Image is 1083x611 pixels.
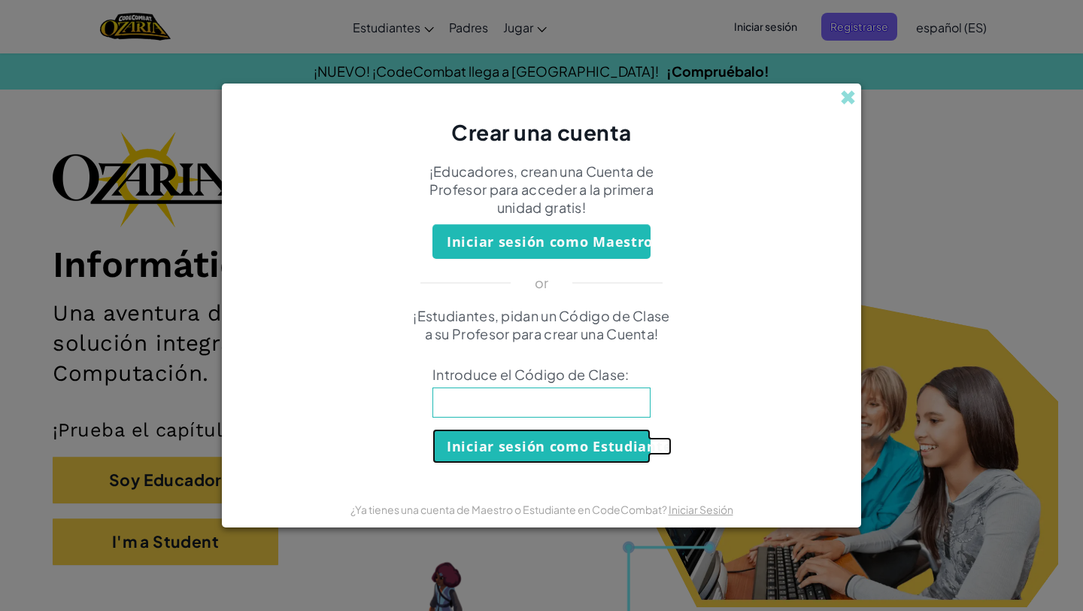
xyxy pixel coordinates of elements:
[350,503,669,516] span: ¿Ya tienes una cuenta de Maestro o Estudiante en CodeCombat?
[669,503,733,516] a: Iniciar Sesión
[451,119,632,145] span: Crear una cuenta
[432,366,651,384] span: Introduce el Código de Clase:
[410,163,673,217] p: ¡Educadores, crean una Cuenta de Profesor para acceder a la primera unidad gratis!
[432,224,651,259] button: Iniciar sesión como Maestro
[535,274,549,292] p: or
[432,429,651,464] button: Iniciar sesión como Estudiante
[410,307,673,343] p: ¡Estudiantes, pidan un Código de Clase a su Profesor para crear una Cuenta!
